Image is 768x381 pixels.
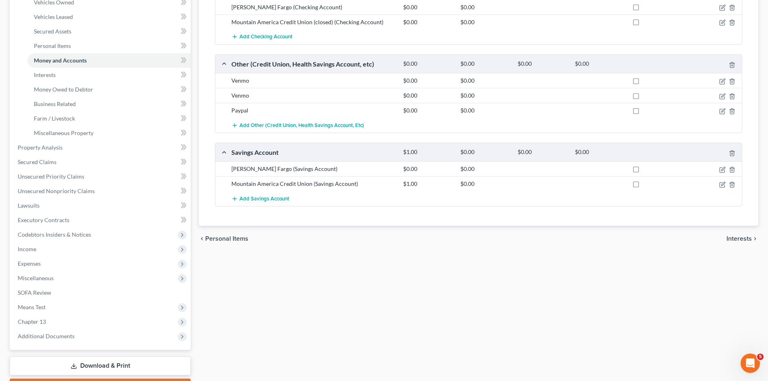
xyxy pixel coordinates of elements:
[205,235,248,242] span: Personal Items
[231,191,289,206] button: Add Savings Account
[18,231,91,238] span: Codebtors Insiders & Notices
[456,180,514,188] div: $0.00
[27,97,191,111] a: Business Related
[456,106,514,115] div: $0.00
[34,115,75,122] span: Farm / Livestock
[456,60,514,68] div: $0.00
[726,235,758,242] button: Interests chevron_right
[227,77,399,85] div: Venmo
[399,18,456,26] div: $0.00
[227,106,399,115] div: Paypal
[11,213,191,227] a: Executory Contracts
[399,148,456,156] div: $1.00
[571,60,628,68] div: $0.00
[18,275,54,281] span: Miscellaneous
[456,165,514,173] div: $0.00
[11,198,191,213] a: Lawsuits
[34,100,76,107] span: Business Related
[11,155,191,169] a: Secured Claims
[34,28,71,35] span: Secured Assets
[18,173,84,180] span: Unsecured Priority Claims
[34,86,93,93] span: Money Owed to Debtor
[514,148,571,156] div: $0.00
[456,148,514,156] div: $0.00
[27,111,191,126] a: Farm / Livestock
[399,60,456,68] div: $0.00
[741,354,760,373] iframe: Intercom live chat
[456,92,514,100] div: $0.00
[18,158,56,165] span: Secured Claims
[231,29,292,44] button: Add Checking Account
[18,217,69,223] span: Executory Contracts
[227,148,399,156] div: Savings Account
[18,260,41,267] span: Expenses
[11,169,191,184] a: Unsecured Priority Claims
[18,246,36,252] span: Income
[27,68,191,82] a: Interests
[456,18,514,26] div: $0.00
[11,285,191,300] a: SOFA Review
[11,140,191,155] a: Property Analysis
[27,39,191,53] a: Personal Items
[757,354,764,360] span: 5
[34,71,56,78] span: Interests
[399,165,456,173] div: $0.00
[571,148,628,156] div: $0.00
[199,235,248,242] button: chevron_left Personal Items
[34,57,87,64] span: Money and Accounts
[27,82,191,97] a: Money Owed to Debtor
[10,356,191,375] a: Download & Print
[34,42,71,49] span: Personal Items
[18,187,95,194] span: Unsecured Nonpriority Claims
[227,3,399,11] div: [PERSON_NAME] Fargo (Checking Account)
[456,3,514,11] div: $0.00
[18,202,40,209] span: Lawsuits
[11,184,191,198] a: Unsecured Nonpriority Claims
[752,235,758,242] i: chevron_right
[27,24,191,39] a: Secured Assets
[399,92,456,100] div: $0.00
[27,10,191,24] a: Vehicles Leased
[227,180,399,188] div: Mountain America Credit Union (Savings Account)
[34,129,94,136] span: Miscellaneous Property
[231,118,364,133] button: Add Other (Credit Union, Health Savings Account, etc)
[399,77,456,85] div: $0.00
[18,333,75,339] span: Additional Documents
[239,122,364,129] span: Add Other (Credit Union, Health Savings Account, etc)
[18,144,62,151] span: Property Analysis
[399,106,456,115] div: $0.00
[399,3,456,11] div: $0.00
[239,196,289,202] span: Add Savings Account
[726,235,752,242] span: Interests
[18,318,46,325] span: Chapter 13
[227,165,399,173] div: [PERSON_NAME] Fargo (Savings Account)
[34,13,73,20] span: Vehicles Leased
[227,92,399,100] div: Venmo
[456,77,514,85] div: $0.00
[199,235,205,242] i: chevron_left
[18,304,46,310] span: Means Test
[227,60,399,68] div: Other (Credit Union, Health Savings Account, etc)
[27,53,191,68] a: Money and Accounts
[239,34,292,40] span: Add Checking Account
[18,289,51,296] span: SOFA Review
[27,126,191,140] a: Miscellaneous Property
[514,60,571,68] div: $0.00
[399,180,456,188] div: $1.00
[227,18,399,26] div: Mountain America Credit Union (closed) (Checking Account)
